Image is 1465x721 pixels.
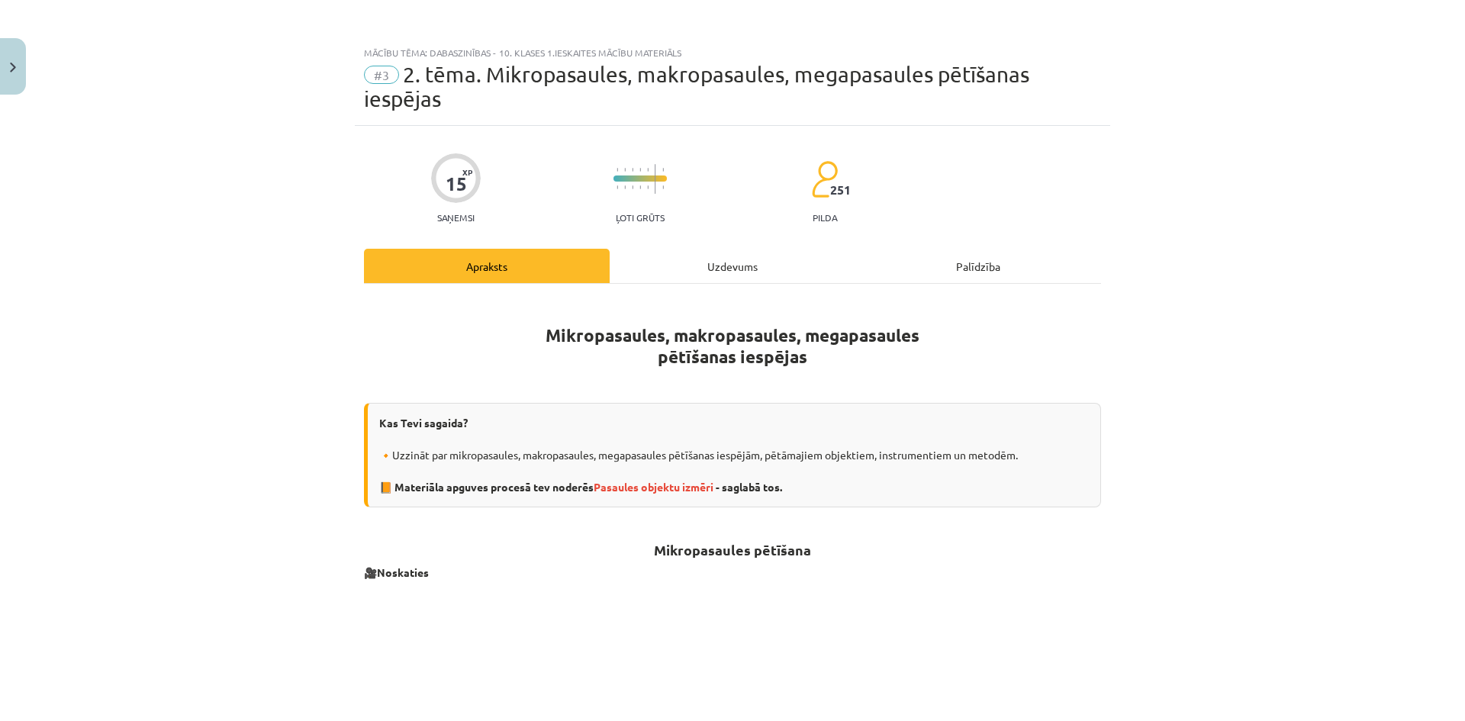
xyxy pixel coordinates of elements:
[639,168,641,172] img: icon-short-line-57e1e144782c952c97e751825c79c345078a6d821885a25fce030b3d8c18986b.svg
[639,185,641,189] img: icon-short-line-57e1e144782c952c97e751825c79c345078a6d821885a25fce030b3d8c18986b.svg
[624,185,626,189] img: icon-short-line-57e1e144782c952c97e751825c79c345078a6d821885a25fce030b3d8c18986b.svg
[610,249,855,283] div: Uzdevums
[616,212,665,223] p: Ļoti grūts
[379,416,468,430] strong: Kas Tevi sagaida?
[594,480,713,494] a: Pasaules objektu izmēri
[632,185,633,189] img: icon-short-line-57e1e144782c952c97e751825c79c345078a6d821885a25fce030b3d8c18986b.svg
[662,168,664,172] img: icon-short-line-57e1e144782c952c97e751825c79c345078a6d821885a25fce030b3d8c18986b.svg
[379,480,782,494] strong: 📙 Materiāla apguves procesā tev noderēs - saglabā tos.
[813,212,837,223] p: pilda
[364,47,1101,58] div: Mācību tēma: Dabaszinības - 10. klases 1.ieskaites mācību materiāls
[364,249,610,283] div: Apraksts
[617,185,618,189] img: icon-short-line-57e1e144782c952c97e751825c79c345078a6d821885a25fce030b3d8c18986b.svg
[662,185,664,189] img: icon-short-line-57e1e144782c952c97e751825c79c345078a6d821885a25fce030b3d8c18986b.svg
[811,160,838,198] img: students-c634bb4e5e11cddfef0936a35e636f08e4e9abd3cc4e673bd6f9a4125e45ecb1.svg
[855,249,1101,283] div: Palīdzība
[655,164,656,194] img: icon-long-line-d9ea69661e0d244f92f715978eff75569469978d946b2353a9bb055b3ed8787d.svg
[364,403,1101,507] div: 🔸Uzzināt par mikropasaules, makropasaules, megapasaules pētīšanas iespējām, pētāmajiem objektiem,...
[377,565,429,579] b: Noskaties
[546,324,919,368] strong: Mikropasaules, makropasaules, megapasaules pētīšanas iespējas
[624,168,626,172] img: icon-short-line-57e1e144782c952c97e751825c79c345078a6d821885a25fce030b3d8c18986b.svg
[647,168,649,172] img: icon-short-line-57e1e144782c952c97e751825c79c345078a6d821885a25fce030b3d8c18986b.svg
[364,66,399,84] span: #3
[647,185,649,189] img: icon-short-line-57e1e144782c952c97e751825c79c345078a6d821885a25fce030b3d8c18986b.svg
[462,168,472,176] span: XP
[830,183,851,197] span: 251
[364,565,1101,581] p: 🎥
[617,168,618,172] img: icon-short-line-57e1e144782c952c97e751825c79c345078a6d821885a25fce030b3d8c18986b.svg
[364,62,1029,111] span: 2. tēma. Mikropasaules, makropasaules, megapasaules pētīšanas iespējas
[10,63,16,72] img: icon-close-lesson-0947bae3869378f0d4975bcd49f059093ad1ed9edebbc8119c70593378902aed.svg
[654,541,811,558] strong: Mikropasaules pētīšana
[632,168,633,172] img: icon-short-line-57e1e144782c952c97e751825c79c345078a6d821885a25fce030b3d8c18986b.svg
[431,212,481,223] p: Saņemsi
[446,173,467,195] div: 15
